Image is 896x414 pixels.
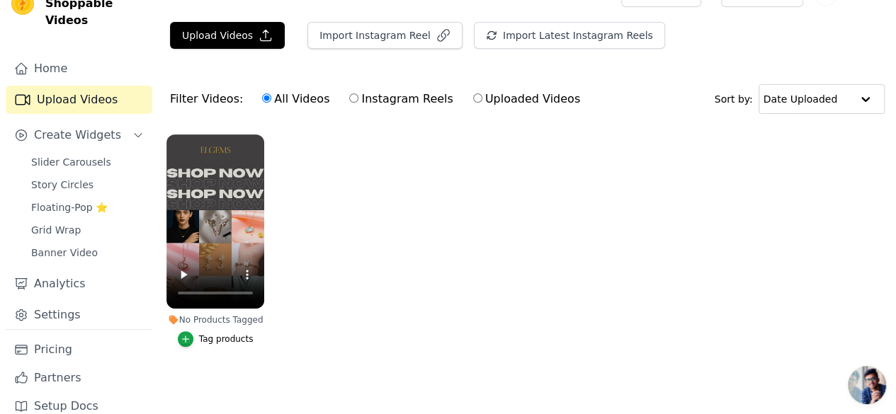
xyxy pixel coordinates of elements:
[31,178,93,192] span: Story Circles
[6,301,152,329] a: Settings
[23,220,152,240] a: Grid Wrap
[6,270,152,298] a: Analytics
[31,155,111,169] span: Slider Carousels
[349,93,358,103] input: Instagram Reels
[170,83,588,115] div: Filter Videos:
[23,197,152,217] a: Floating-Pop ⭐
[31,246,98,260] span: Banner Video
[31,223,81,237] span: Grid Wrap
[23,152,152,172] a: Slider Carousels
[31,200,108,214] span: Floating-Pop ⭐
[23,175,152,195] a: Story Circles
[6,54,152,83] a: Home
[166,314,264,326] div: No Products Tagged
[307,22,463,49] button: Import Instagram Reel
[472,90,581,108] label: Uploaded Videos
[6,86,152,114] a: Upload Videos
[848,366,886,404] a: Open chat
[34,127,121,144] span: Create Widgets
[6,335,152,364] a: Pricing
[261,90,330,108] label: All Videos
[262,93,271,103] input: All Videos
[6,121,152,149] button: Create Widgets
[348,90,453,108] label: Instagram Reels
[6,364,152,392] a: Partners
[170,22,285,49] button: Upload Videos
[473,93,482,103] input: Uploaded Videos
[715,84,885,114] div: Sort by:
[474,22,665,49] button: Import Latest Instagram Reels
[199,333,254,345] div: Tag products
[23,243,152,263] a: Banner Video
[178,331,254,347] button: Tag products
